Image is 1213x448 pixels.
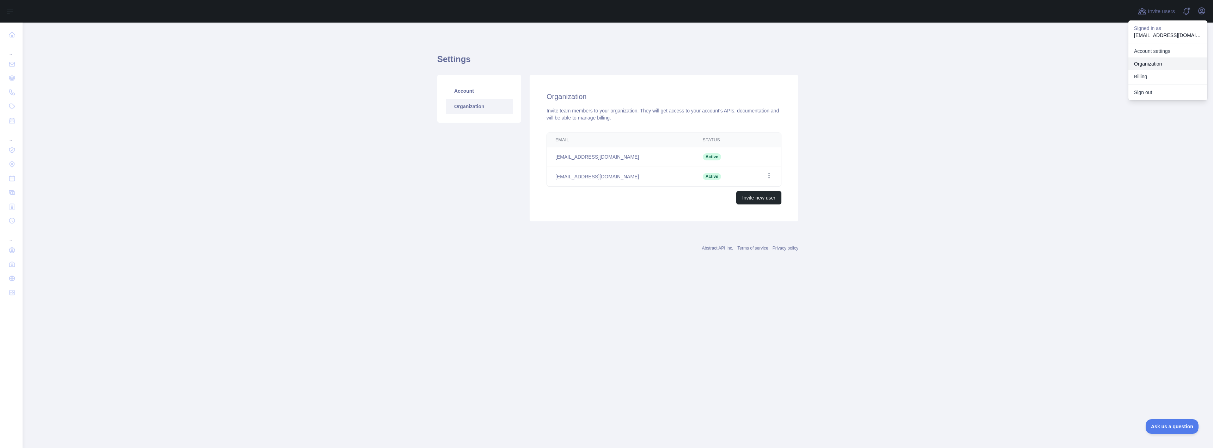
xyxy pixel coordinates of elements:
h2: Organization [547,92,781,102]
div: Invite team members to your organization. They will get access to your account's APIs, documentat... [547,107,781,121]
a: Organization [446,99,513,114]
td: [EMAIL_ADDRESS][DOMAIN_NAME] [547,166,694,187]
button: Invite users [1136,6,1176,17]
a: Privacy policy [773,246,798,251]
td: [EMAIL_ADDRESS][DOMAIN_NAME] [547,147,694,166]
a: Account [446,83,513,99]
span: Active [703,153,721,160]
p: [EMAIL_ADDRESS][DOMAIN_NAME] [1134,32,1202,39]
th: Status [694,133,746,147]
th: Email [547,133,694,147]
a: Abstract API Inc. [702,246,733,251]
iframe: Toggle Customer Support [1146,419,1199,434]
button: Sign out [1128,86,1207,99]
a: Terms of service [737,246,768,251]
div: ... [6,42,17,56]
button: Billing [1128,70,1207,83]
span: Invite users [1148,7,1175,16]
p: Signed in as [1134,25,1202,32]
button: Invite new user [736,191,781,204]
div: ... [6,128,17,142]
div: ... [6,228,17,243]
span: Active [703,173,721,180]
a: Account settings [1128,45,1207,57]
a: Organization [1128,57,1207,70]
h1: Settings [437,54,798,70]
